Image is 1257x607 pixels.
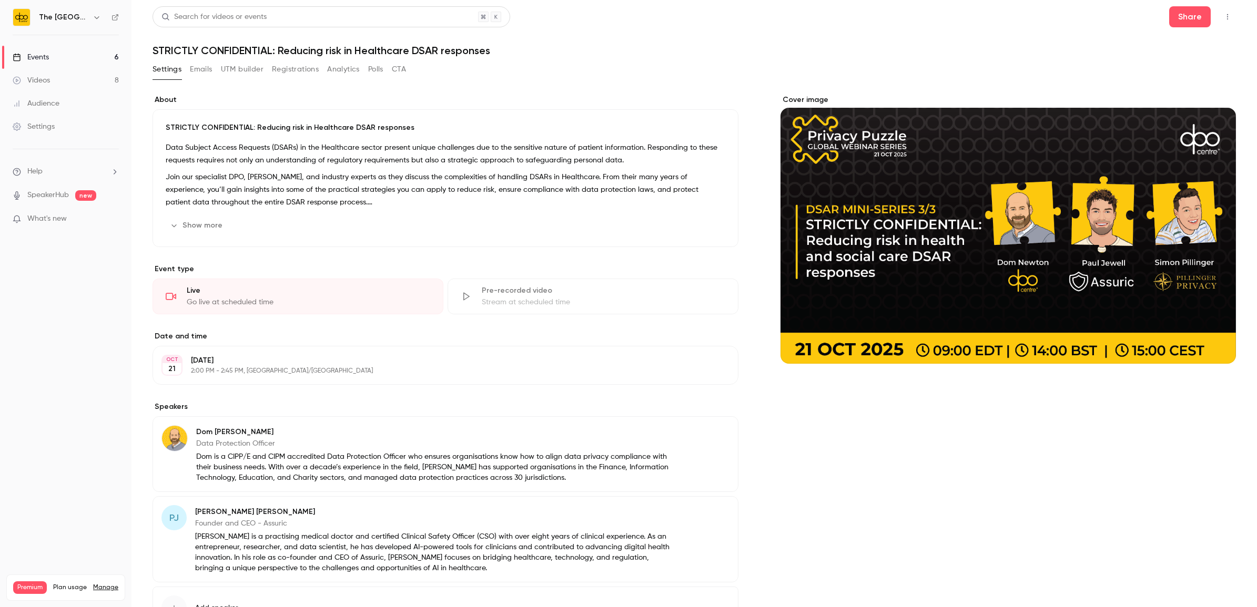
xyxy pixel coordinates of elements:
button: Share [1169,6,1211,27]
div: Dom NewtonDom [PERSON_NAME]Data Protection OfficerDom is a CIPP/E and CIPM accredited Data Protec... [153,416,738,492]
p: 2:00 PM - 2:45 PM, [GEOGRAPHIC_DATA]/[GEOGRAPHIC_DATA] [191,367,683,375]
p: [PERSON_NAME] is a practising medical doctor and certified Clinical Safety Officer (CSO) with ove... [195,531,670,573]
p: Event type [153,264,738,274]
div: Pre-recorded videoStream at scheduled time [448,279,738,314]
a: SpeakerHub [27,190,69,201]
span: Premium [13,581,47,594]
div: LiveGo live at scheduled time [153,279,443,314]
span: PJ [169,511,179,525]
p: [PERSON_NAME] [PERSON_NAME] [195,507,670,517]
p: Data Subject Access Requests (DSARs) in the Healthcare sector present unique challenges due to th... [166,141,725,167]
div: Settings [13,121,55,132]
a: Manage [93,583,118,592]
div: Go live at scheduled time [187,297,430,307]
div: Search for videos or events [161,12,267,23]
span: What's new [27,213,67,224]
button: Polls [368,61,383,78]
p: Dom [PERSON_NAME] [196,427,670,437]
h6: The [GEOGRAPHIC_DATA] [39,12,88,23]
p: 21 [168,364,176,374]
div: Events [13,52,49,63]
button: UTM builder [221,61,263,78]
p: Dom is a CIPP/E and CIPM accredited Data Protection Officer who ensures organisations know how to... [196,451,670,483]
div: Audience [13,98,59,109]
div: OCT [163,356,181,363]
p: Join our specialist DPO, [PERSON_NAME], and industry experts as they discuss the complexities of ... [166,171,725,209]
div: Videos [13,75,50,86]
p: STRICTLY CONFIDENTIAL: Reducing risk in Healthcare DSAR responses [166,122,725,133]
div: Live [187,285,430,296]
img: Dom Newton [162,426,187,451]
div: PJ[PERSON_NAME] [PERSON_NAME]Founder and CEO - Assuric[PERSON_NAME] is a practising medical docto... [153,496,738,582]
h1: STRICTLY CONFIDENTIAL: Reducing risk in Healthcare DSAR responses [153,44,1236,57]
label: Cover image [780,95,1236,105]
p: [DATE] [191,355,683,366]
span: Help [27,166,43,177]
label: Date and time [153,331,738,342]
button: Analytics [327,61,360,78]
span: Plan usage [53,583,87,592]
label: About [153,95,738,105]
img: The DPO Centre [13,9,30,26]
span: new [75,190,96,201]
label: Speakers [153,402,738,412]
button: CTA [392,61,406,78]
li: help-dropdown-opener [13,166,119,177]
div: Pre-recorded video [482,285,725,296]
button: Show more [166,217,229,234]
div: Stream at scheduled time [482,297,725,307]
button: Registrations [272,61,319,78]
button: Emails [190,61,212,78]
button: Settings [153,61,181,78]
p: Data Protection Officer [196,438,670,449]
p: Founder and CEO - Assuric [195,518,670,529]
section: Cover image [780,95,1236,364]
